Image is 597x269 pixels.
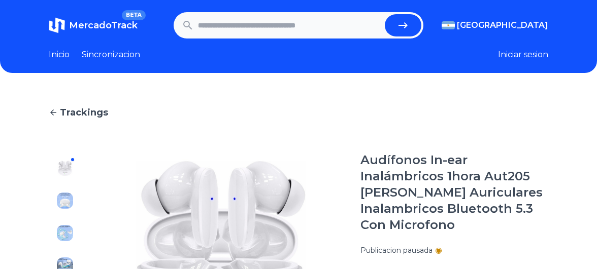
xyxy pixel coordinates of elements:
a: Trackings [49,105,548,120]
img: Argentina [442,21,455,29]
button: [GEOGRAPHIC_DATA] [442,19,548,31]
a: MercadoTrackBETA [49,17,138,33]
a: Sincronizacion [82,49,140,61]
p: Publicacion pausada [360,245,433,255]
img: MercadoTrack [49,17,65,33]
img: Audífonos In-ear Inalámbricos 1hora Aut205 Blanco Auriculares Inalambricos Bluetooth 5.3 Con Micr... [57,225,73,241]
span: [GEOGRAPHIC_DATA] [457,19,548,31]
span: Trackings [60,105,108,120]
span: BETA [122,10,146,20]
img: Audífonos In-ear Inalámbricos 1hora Aut205 Blanco Auriculares Inalambricos Bluetooth 5.3 Con Micr... [57,193,73,209]
h1: Audífonos In-ear Inalámbricos 1hora Aut205 [PERSON_NAME] Auriculares Inalambricos Bluetooth 5.3 C... [360,152,548,233]
img: Audífonos In-ear Inalámbricos 1hora Aut205 Blanco Auriculares Inalambricos Bluetooth 5.3 Con Micr... [57,160,73,176]
a: Inicio [49,49,70,61]
span: MercadoTrack [69,20,138,31]
button: Iniciar sesion [498,49,548,61]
